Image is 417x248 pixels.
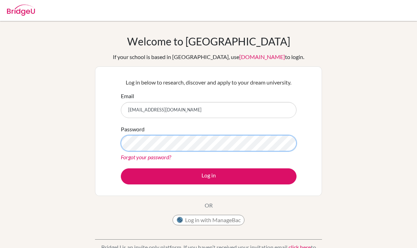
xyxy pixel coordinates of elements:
[127,35,290,48] h1: Welcome to [GEOGRAPHIC_DATA]
[113,53,304,61] div: If your school is based in [GEOGRAPHIC_DATA], use to login.
[121,125,145,133] label: Password
[121,78,297,87] p: Log in below to research, discover and apply to your dream university.
[121,168,297,184] button: Log in
[7,5,35,16] img: Bridge-U
[239,53,285,60] a: [DOMAIN_NAME]
[173,215,244,225] button: Log in with ManageBac
[121,154,171,160] a: Forgot your password?
[121,92,134,100] label: Email
[205,201,213,210] p: OR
